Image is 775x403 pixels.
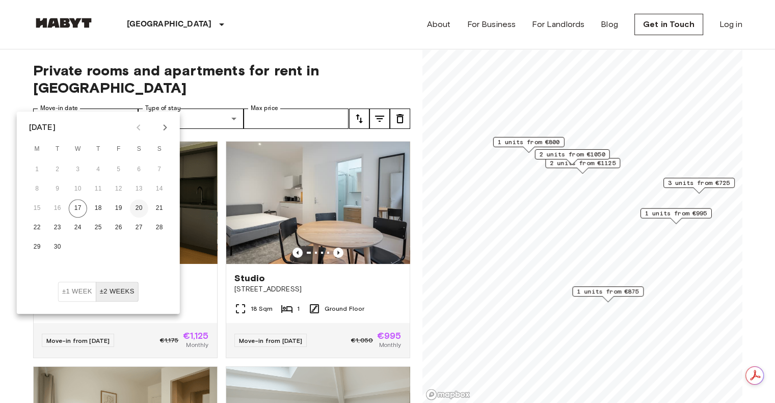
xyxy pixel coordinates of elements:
[379,340,401,350] span: Monthly
[96,282,139,302] button: ±2 weeks
[40,104,78,113] label: Move-in date
[69,219,87,237] button: 24
[130,219,148,237] button: 27
[425,389,470,400] a: Mapbox logo
[539,150,605,159] span: 2 units from €1050
[46,337,110,344] span: Move-in from [DATE]
[48,139,67,159] span: Tuesday
[58,282,139,302] div: Move In Flexibility
[89,219,108,237] button: 25
[640,208,711,224] div: Map marker
[110,219,128,237] button: 26
[127,18,212,31] p: [GEOGRAPHIC_DATA]
[634,14,703,35] a: Get in Touch
[145,104,181,113] label: Type of stay
[160,336,179,345] span: €1,175
[110,139,128,159] span: Friday
[130,139,148,159] span: Saturday
[28,219,46,237] button: 22
[183,331,209,340] span: €1,125
[226,141,410,358] a: Marketing picture of unit FR-18-004-002-01Previous imagePrevious imageStudio[STREET_ADDRESS]18 Sq...
[550,158,616,168] span: 2 units from €1125
[667,178,730,187] span: 3 units from €725
[58,282,96,302] button: ±1 week
[349,109,369,129] button: tune
[572,286,644,302] div: Map marker
[532,18,584,31] a: For Landlords
[251,304,273,313] span: 18 Sqm
[234,272,265,284] span: Studio
[333,248,343,258] button: Previous image
[33,62,410,96] span: Private rooms and apartments for rent in [GEOGRAPHIC_DATA]
[467,18,516,31] a: For Business
[89,199,108,218] button: 18
[69,199,87,218] button: 17
[545,158,620,174] div: Map marker
[601,18,618,31] a: Blog
[377,331,402,340] span: €995
[150,139,169,159] span: Sunday
[33,18,94,28] img: Habyt
[234,284,402,294] span: [STREET_ADDRESS]
[226,142,410,264] img: Marketing picture of unit FR-18-004-002-01
[69,139,87,159] span: Wednesday
[251,104,278,113] label: Max price
[719,18,742,31] a: Log in
[535,149,609,165] div: Map marker
[89,139,108,159] span: Thursday
[493,137,564,153] div: Map marker
[297,304,300,313] span: 1
[130,199,148,218] button: 20
[390,109,410,129] button: tune
[48,238,67,256] button: 30
[150,219,169,237] button: 28
[577,287,639,296] span: 1 units from €875
[369,109,390,129] button: tune
[351,336,373,345] span: €1,050
[497,138,559,147] span: 1 units from €800
[325,304,365,313] span: Ground Floor
[150,199,169,218] button: 21
[663,178,734,194] div: Map marker
[239,337,303,344] span: Move-in from [DATE]
[427,18,451,31] a: About
[645,209,707,218] span: 1 units from €995
[156,119,174,136] button: Next month
[28,238,46,256] button: 29
[110,199,128,218] button: 19
[29,121,56,133] div: [DATE]
[28,139,46,159] span: Monday
[292,248,303,258] button: Previous image
[48,219,67,237] button: 23
[186,340,208,350] span: Monthly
